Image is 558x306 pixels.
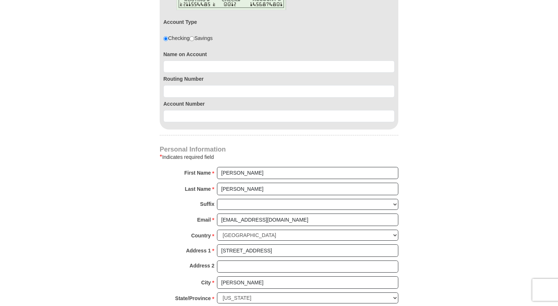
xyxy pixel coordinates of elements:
[191,230,211,241] strong: Country
[163,18,197,26] label: Account Type
[163,100,395,108] label: Account Number
[163,51,395,58] label: Name on Account
[197,215,211,225] strong: Email
[189,261,214,271] strong: Address 2
[200,199,214,209] strong: Suffix
[160,146,398,152] h4: Personal Information
[160,153,398,161] div: Indicates required field
[184,168,211,178] strong: First Name
[175,293,211,303] strong: State/Province
[201,277,211,288] strong: City
[186,245,211,256] strong: Address 1
[163,75,395,83] label: Routing Number
[163,34,213,42] div: Checking Savings
[185,184,211,194] strong: Last Name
